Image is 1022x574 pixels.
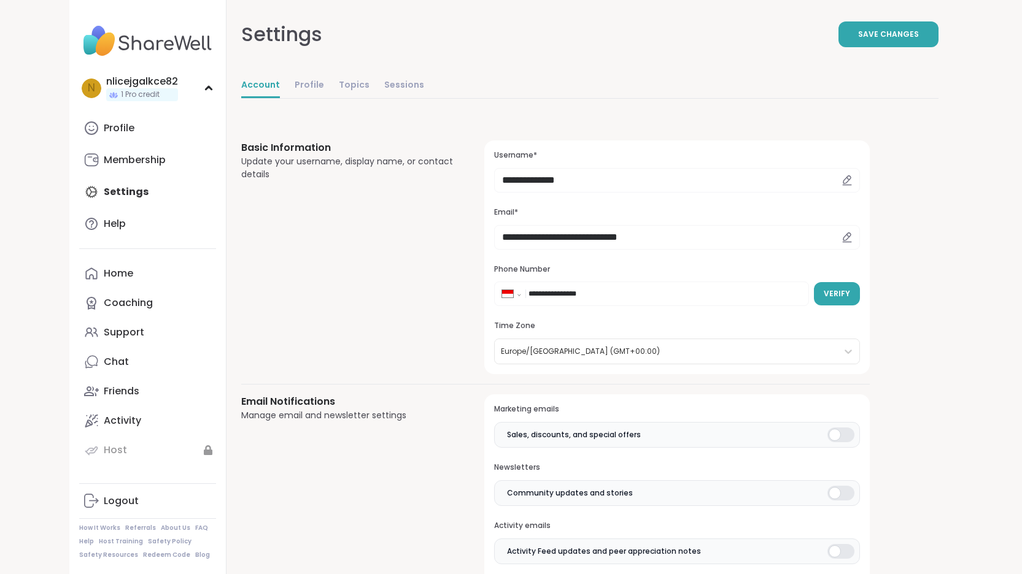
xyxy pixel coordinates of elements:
[79,20,216,63] img: ShareWell Nav Logo
[148,537,192,546] a: Safety Policy
[79,537,94,546] a: Help
[339,74,370,98] a: Topics
[104,267,133,280] div: Home
[79,145,216,175] a: Membership
[79,551,138,559] a: Safety Resources
[507,429,641,440] span: Sales, discounts, and special offers
[79,486,216,516] a: Logout
[88,80,95,96] span: n
[838,21,939,47] button: Save Changes
[104,355,129,369] div: Chat
[494,207,859,218] h3: Email*
[241,394,455,409] h3: Email Notifications
[241,140,455,155] h3: Basic Information
[384,74,424,98] a: Sessions
[814,282,860,305] button: Verify
[104,153,166,167] div: Membership
[494,321,859,331] h3: Time Zone
[494,462,859,473] h3: Newsletters
[79,524,120,532] a: How It Works
[121,90,160,100] span: 1 Pro credit
[79,259,216,288] a: Home
[99,537,143,546] a: Host Training
[79,435,216,465] a: Host
[241,20,322,49] div: Settings
[106,75,178,88] div: nlicejgalkce82
[195,524,208,532] a: FAQ
[507,546,701,557] span: Activity Feed updates and peer appreciation notes
[104,326,144,339] div: Support
[79,347,216,377] a: Chat
[104,443,127,457] div: Host
[507,488,633,499] span: Community updates and stories
[79,209,216,239] a: Help
[241,74,280,98] a: Account
[143,551,190,559] a: Redeem Code
[104,121,134,135] div: Profile
[494,150,859,161] h3: Username*
[295,74,324,98] a: Profile
[79,406,216,435] a: Activity
[104,217,126,231] div: Help
[104,296,153,310] div: Coaching
[494,521,859,531] h3: Activity emails
[241,155,455,181] div: Update your username, display name, or contact details
[79,318,216,347] a: Support
[104,494,139,508] div: Logout
[858,29,919,40] span: Save Changes
[161,524,190,532] a: About Us
[494,404,859,415] h3: Marketing emails
[79,113,216,143] a: Profile
[824,288,850,299] span: Verify
[79,377,216,406] a: Friends
[104,414,141,427] div: Activity
[494,264,859,275] h3: Phone Number
[104,385,139,398] div: Friends
[79,288,216,318] a: Coaching
[195,551,210,559] a: Blog
[125,524,156,532] a: Referrals
[241,409,455,422] div: Manage email and newsletter settings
